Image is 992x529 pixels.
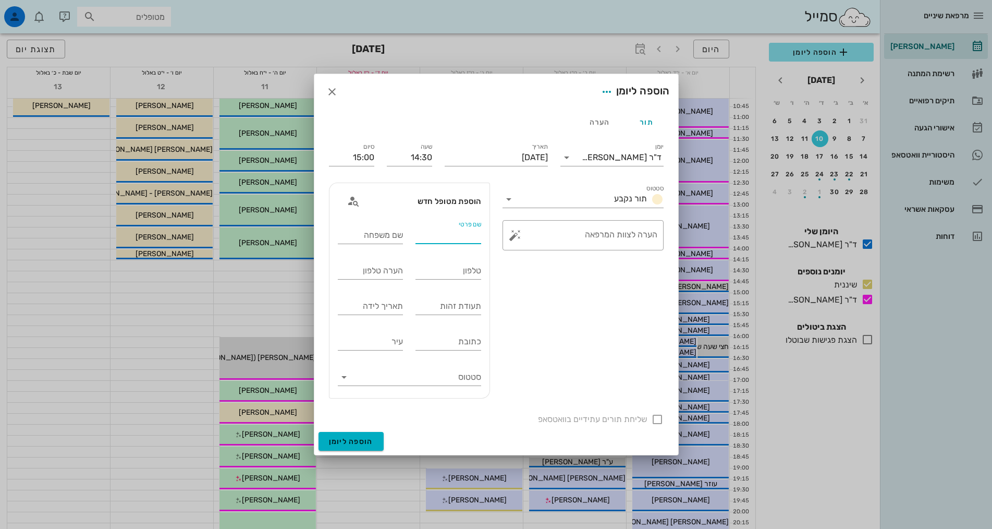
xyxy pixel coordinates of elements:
[623,110,670,135] div: תור
[655,143,664,151] label: יומן
[418,197,481,206] span: הוספת מטופל חדש
[646,185,664,193] label: סטטוס
[319,432,384,451] button: הוספה ליומן
[560,149,664,166] div: יומןד"ר [PERSON_NAME]
[597,82,670,101] div: הוספה ליומן
[503,191,664,208] div: סטטוסתור נקבע
[614,194,647,203] span: תור נקבע
[576,110,623,135] div: הערה
[338,369,481,386] div: סטטוס
[531,143,548,151] label: תאריך
[329,437,373,446] span: הוספה ליומן
[582,153,662,162] div: ד"ר [PERSON_NAME]
[459,221,481,229] label: שם פרטי
[363,143,374,151] label: סיום
[420,143,432,151] label: שעה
